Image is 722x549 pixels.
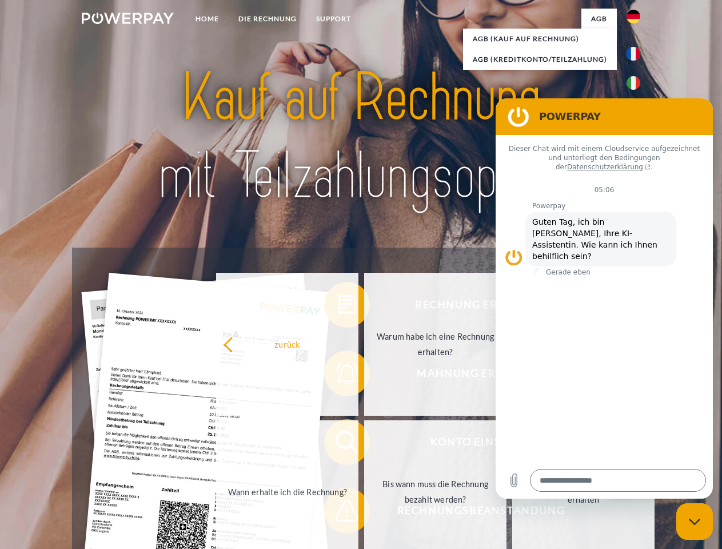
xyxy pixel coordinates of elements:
a: agb [581,9,617,29]
a: DIE RECHNUNG [229,9,306,29]
a: SUPPORT [306,9,361,29]
div: Bis wann muss die Rechnung bezahlt werden? [371,476,500,507]
img: it [627,76,640,90]
img: de [627,10,640,23]
a: AGB (Kauf auf Rechnung) [463,29,617,49]
iframe: Schaltfläche zum Öffnen des Messaging-Fensters; Konversation läuft [676,503,713,540]
img: title-powerpay_de.svg [109,55,613,219]
a: AGB (Kreditkonto/Teilzahlung) [463,49,617,70]
div: zurück [223,336,352,352]
div: Wann erhalte ich die Rechnung? [223,484,352,499]
div: Warum habe ich eine Rechnung erhalten? [371,329,500,360]
a: Home [186,9,229,29]
iframe: Messaging-Fenster [496,98,713,499]
img: logo-powerpay-white.svg [82,13,174,24]
img: fr [627,47,640,61]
